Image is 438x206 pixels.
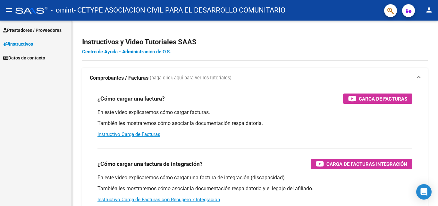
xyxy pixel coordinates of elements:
p: También les mostraremos cómo asociar la documentación respaldatoria y el legajo del afiliado. [97,185,412,192]
p: En este video explicaremos cómo cargar una factura de integración (discapacidad). [97,174,412,181]
mat-expansion-panel-header: Comprobantes / Facturas (haga click aquí para ver los tutoriales) [82,68,428,88]
mat-icon: person [425,6,433,14]
span: Carga de Facturas [359,95,407,103]
span: - CETYPE ASOCIACION CIVIL PARA EL DESARROLLO COMUNITARIO [74,3,285,17]
h2: Instructivos y Video Tutoriales SAAS [82,36,428,48]
span: Datos de contacto [3,54,45,61]
button: Carga de Facturas [343,94,412,104]
span: Carga de Facturas Integración [326,160,407,168]
h3: ¿Cómo cargar una factura de integración? [97,159,203,168]
p: En este video explicaremos cómo cargar facturas. [97,109,412,116]
span: Instructivos [3,40,33,48]
strong: Comprobantes / Facturas [90,75,148,82]
h3: ¿Cómo cargar una factura? [97,94,165,103]
mat-icon: menu [5,6,13,14]
a: Instructivo Carga de Facturas [97,131,160,137]
span: (haga click aquí para ver los tutoriales) [150,75,232,82]
span: - omint [51,3,74,17]
a: Centro de Ayuda - Administración de O.S. [82,49,171,55]
button: Carga de Facturas Integración [311,159,412,169]
a: Instructivo Carga de Facturas con Recupero x Integración [97,197,220,202]
div: Open Intercom Messenger [416,184,432,200]
p: También les mostraremos cómo asociar la documentación respaldatoria. [97,120,412,127]
span: Prestadores / Proveedores [3,27,62,34]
